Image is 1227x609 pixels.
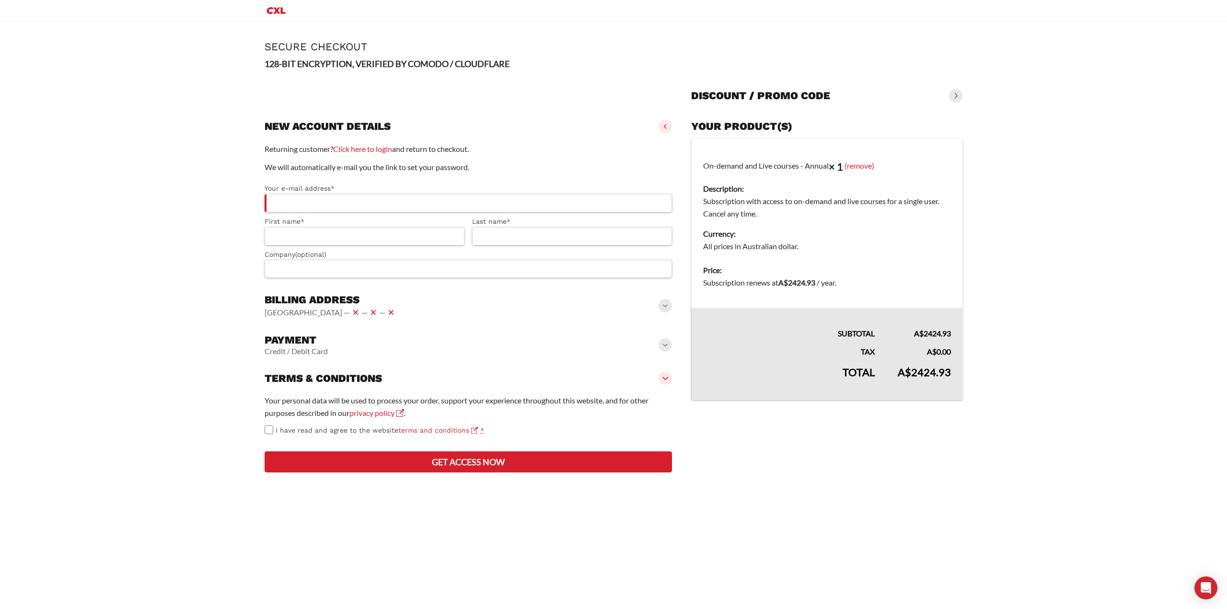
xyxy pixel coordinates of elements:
[265,120,391,133] h3: New account details
[265,333,328,347] h3: Payment
[703,183,951,195] dt: Description:
[265,451,672,472] button: Get access now
[349,408,404,417] a: privacy policy
[914,329,951,338] bdi: 2424.93
[295,251,326,258] span: (optional)
[898,366,911,379] span: A$
[265,346,328,356] vaadin-horizontal-layout: Credit / Debit Card
[265,394,672,419] p: Your personal data will be used to process your order, support your experience throughout this we...
[1194,576,1217,599] div: Open Intercom Messenger
[817,278,835,287] span: / year
[927,347,937,356] span: A$
[265,372,382,385] h3: Terms & conditions
[914,329,924,338] span: A$
[829,160,843,173] strong: × 1
[265,58,509,69] strong: 128-BIT ENCRYPTION, VERIFIED BY COMODO / CLOUDFLARE
[703,228,951,240] dt: Currency:
[703,195,951,220] dd: Subscription with access to on-demand and live courses for a single user. Cancel any time.
[480,426,484,434] abbr: required
[691,89,830,103] h3: Discount / promo code
[703,240,951,253] dd: All prices in Australian dollar.
[276,426,478,434] span: I have read and agree to the website
[265,293,397,307] h3: Billing address
[927,347,951,356] bdi: 0.00
[265,41,962,53] h1: Secure Checkout
[472,216,672,227] label: Last name
[333,144,392,153] a: Click here to login
[265,161,672,173] p: We will automatically e-mail you the link to set your password.
[898,366,951,379] bdi: 2424.93
[703,264,951,276] dt: Price:
[265,183,672,194] label: Your e-mail address
[691,358,886,400] th: Total
[398,426,478,434] a: terms and conditions
[265,249,672,260] label: Company
[265,307,397,318] vaadin-horizontal-layout: [GEOGRAPHIC_DATA] — — —
[265,143,672,155] p: Returning customer? and return to checkout.
[691,139,962,259] td: On-demand and Live courses - Annual
[778,278,788,287] span: A$
[778,278,815,287] bdi: 2424.93
[845,161,874,170] a: (remove)
[691,308,886,340] th: Subtotal
[703,278,836,287] span: Subscription renews at .
[691,340,886,358] th: Tax
[265,216,464,227] label: First name
[265,425,273,434] input: I have read and agree to the websiteterms and conditions *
